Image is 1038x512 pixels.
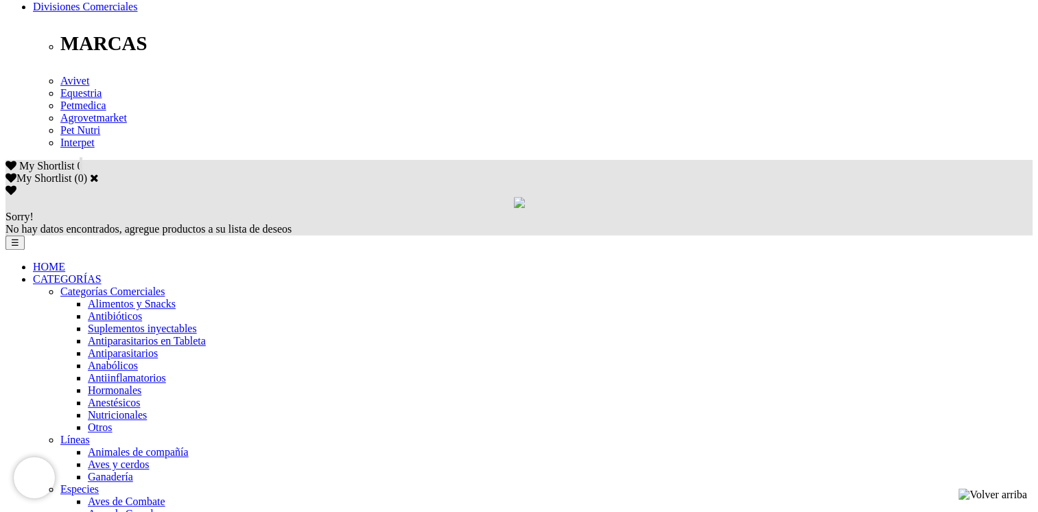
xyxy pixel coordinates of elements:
label: My Shortlist [5,172,71,184]
a: Nutricionales [88,409,147,421]
span: My Shortlist [19,160,74,172]
iframe: Brevo live chat [14,457,55,498]
a: Interpet [60,137,95,148]
a: Ganadería [88,471,133,482]
a: Pet Nutri [60,124,100,136]
a: Divisiones Comerciales [33,1,137,12]
a: Petmedica [60,100,106,111]
p: MARCAS [60,32,1033,55]
a: Antibióticos [88,310,142,322]
a: Antiparasitarios en Tableta [88,335,206,347]
span: ( ) [74,172,87,184]
a: Anabólicos [88,360,138,371]
a: Animales de compañía [88,446,189,458]
a: Alimentos y Snacks [88,298,176,310]
a: Especies [60,483,99,495]
span: Sorry! [5,211,34,222]
a: Antiinflamatorios [88,372,166,384]
a: Aves de Combate [88,496,165,507]
a: Agrovetmarket [60,112,127,124]
a: Cerrar [90,172,99,183]
a: Líneas [60,434,90,445]
a: Equestria [60,87,102,99]
a: Suplementos inyectables [88,323,197,334]
button: ☰ [5,235,25,250]
div: No hay datos encontrados, agregue productos a su lista de deseos [5,211,1033,235]
a: CATEGORÍAS [33,273,102,285]
a: Antiparasitarios [88,347,158,359]
a: Hormonales [88,384,141,396]
a: Otros [88,421,113,433]
a: HOME [33,261,65,272]
a: Categorías Comerciales [60,286,165,297]
a: Avivet [60,75,89,86]
a: Anestésicos [88,397,140,408]
img: Volver arriba [958,489,1027,501]
span: 0 [77,160,82,172]
img: loading.gif [514,197,525,208]
label: 0 [78,172,84,184]
a: Aves y cerdos [88,458,149,470]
